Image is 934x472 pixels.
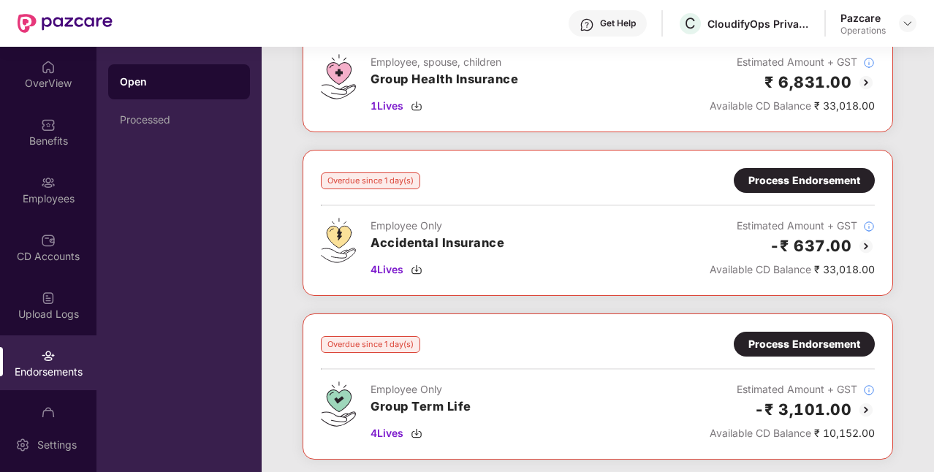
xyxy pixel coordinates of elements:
h3: Group Health Insurance [371,70,518,89]
div: Process Endorsement [748,172,860,189]
div: Pazcare [840,11,886,25]
img: svg+xml;base64,PHN2ZyBpZD0iSW5mb18tXzMyeDMyIiBkYXRhLW5hbWU9IkluZm8gLSAzMngzMiIgeG1sbnM9Imh0dHA6Ly... [863,221,875,232]
img: svg+xml;base64,PHN2ZyBpZD0iSW5mb18tXzMyeDMyIiBkYXRhLW5hbWU9IkluZm8gLSAzMngzMiIgeG1sbnM9Imh0dHA6Ly... [863,384,875,396]
div: Settings [33,438,81,452]
img: svg+xml;base64,PHN2ZyBpZD0iSG9tZSIgeG1sbnM9Imh0dHA6Ly93d3cudzMub3JnLzIwMDAvc3ZnIiB3aWR0aD0iMjAiIG... [41,60,56,75]
h2: ₹ 6,831.00 [764,70,851,94]
img: svg+xml;base64,PHN2ZyBpZD0iSGVscC0zMngzMiIgeG1sbnM9Imh0dHA6Ly93d3cudzMub3JnLzIwMDAvc3ZnIiB3aWR0aD... [580,18,594,32]
img: svg+xml;base64,PHN2ZyBpZD0iRG93bmxvYWQtMzJ4MzIiIHhtbG5zPSJodHRwOi8vd3d3LnczLm9yZy8yMDAwL3N2ZyIgd2... [411,100,422,112]
h3: Group Term Life [371,397,471,416]
img: svg+xml;base64,PHN2ZyBpZD0iQmFjay0yMHgyMCIgeG1sbnM9Imh0dHA6Ly93d3cudzMub3JnLzIwMDAvc3ZnIiB3aWR0aD... [857,237,875,255]
span: Available CD Balance [710,263,811,275]
img: New Pazcare Logo [18,14,113,33]
img: svg+xml;base64,PHN2ZyB4bWxucz0iaHR0cDovL3d3dy53My5vcmcvMjAwMC9zdmciIHdpZHRoPSI0Ny43MTQiIGhlaWdodD... [321,381,356,427]
div: Estimated Amount + GST [710,54,875,70]
img: svg+xml;base64,PHN2ZyBpZD0iRHJvcGRvd24tMzJ4MzIiIHhtbG5zPSJodHRwOi8vd3d3LnczLm9yZy8yMDAwL3N2ZyIgd2... [902,18,914,29]
div: Employee Only [371,218,504,234]
span: C [685,15,696,32]
h2: -₹ 637.00 [770,234,852,258]
div: Process Endorsement [748,336,860,352]
h2: -₹ 3,101.00 [754,397,852,422]
img: svg+xml;base64,PHN2ZyB4bWxucz0iaHR0cDovL3d3dy53My5vcmcvMjAwMC9zdmciIHdpZHRoPSI0Ny43MTQiIGhlaWdodD... [321,54,356,99]
div: Employee, spouse, children [371,54,518,70]
span: 4 Lives [371,262,403,278]
span: 4 Lives [371,425,403,441]
div: Estimated Amount + GST [710,218,875,234]
img: svg+xml;base64,PHN2ZyBpZD0iSW5mb18tXzMyeDMyIiBkYXRhLW5hbWU9IkluZm8gLSAzMngzMiIgeG1sbnM9Imh0dHA6Ly... [863,57,875,69]
img: svg+xml;base64,PHN2ZyBpZD0iQmFjay0yMHgyMCIgeG1sbnM9Imh0dHA6Ly93d3cudzMub3JnLzIwMDAvc3ZnIiB3aWR0aD... [857,401,875,419]
div: Get Help [600,18,636,29]
img: svg+xml;base64,PHN2ZyBpZD0iRW1wbG95ZWVzIiB4bWxucz0iaHR0cDovL3d3dy53My5vcmcvMjAwMC9zdmciIHdpZHRoPS... [41,175,56,190]
div: Overdue since 1 day(s) [321,172,420,189]
span: Available CD Balance [710,427,811,439]
div: CloudifyOps Private Limited [707,17,810,31]
div: Processed [120,114,238,126]
img: svg+xml;base64,PHN2ZyBpZD0iQmVuZWZpdHMiIHhtbG5zPSJodHRwOi8vd3d3LnczLm9yZy8yMDAwL3N2ZyIgd2lkdGg9Ij... [41,118,56,132]
img: svg+xml;base64,PHN2ZyBpZD0iU2V0dGluZy0yMHgyMCIgeG1sbnM9Imh0dHA6Ly93d3cudzMub3JnLzIwMDAvc3ZnIiB3aW... [15,438,30,452]
div: Estimated Amount + GST [710,381,875,397]
img: svg+xml;base64,PHN2ZyBpZD0iRW5kb3JzZW1lbnRzIiB4bWxucz0iaHR0cDovL3d3dy53My5vcmcvMjAwMC9zdmciIHdpZH... [41,349,56,363]
div: ₹ 33,018.00 [710,98,875,114]
img: svg+xml;base64,PHN2ZyBpZD0iQ0RfQWNjb3VudHMiIGRhdGEtbmFtZT0iQ0QgQWNjb3VudHMiIHhtbG5zPSJodHRwOi8vd3... [41,233,56,248]
img: svg+xml;base64,PHN2ZyBpZD0iVXBsb2FkX0xvZ3MiIGRhdGEtbmFtZT0iVXBsb2FkIExvZ3MiIHhtbG5zPSJodHRwOi8vd3... [41,291,56,305]
img: svg+xml;base64,PHN2ZyBpZD0iRG93bmxvYWQtMzJ4MzIiIHhtbG5zPSJodHRwOi8vd3d3LnczLm9yZy8yMDAwL3N2ZyIgd2... [411,427,422,439]
span: 1 Lives [371,98,403,114]
img: svg+xml;base64,PHN2ZyBpZD0iRG93bmxvYWQtMzJ4MzIiIHhtbG5zPSJodHRwOi8vd3d3LnczLm9yZy8yMDAwL3N2ZyIgd2... [411,264,422,275]
img: svg+xml;base64,PHN2ZyB4bWxucz0iaHR0cDovL3d3dy53My5vcmcvMjAwMC9zdmciIHdpZHRoPSI0OS4zMjEiIGhlaWdodD... [321,218,356,263]
div: Employee Only [371,381,471,397]
div: Overdue since 1 day(s) [321,336,420,353]
div: Open [120,75,238,89]
img: svg+xml;base64,PHN2ZyBpZD0iTXlfT3JkZXJzIiBkYXRhLW5hbWU9Ik15IE9yZGVycyIgeG1sbnM9Imh0dHA6Ly93d3cudz... [41,406,56,421]
div: ₹ 10,152.00 [710,425,875,441]
img: svg+xml;base64,PHN2ZyBpZD0iQmFjay0yMHgyMCIgeG1sbnM9Imh0dHA6Ly93d3cudzMub3JnLzIwMDAvc3ZnIiB3aWR0aD... [857,74,875,91]
h3: Accidental Insurance [371,234,504,253]
div: Operations [840,25,886,37]
div: ₹ 33,018.00 [710,262,875,278]
span: Available CD Balance [710,99,811,112]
